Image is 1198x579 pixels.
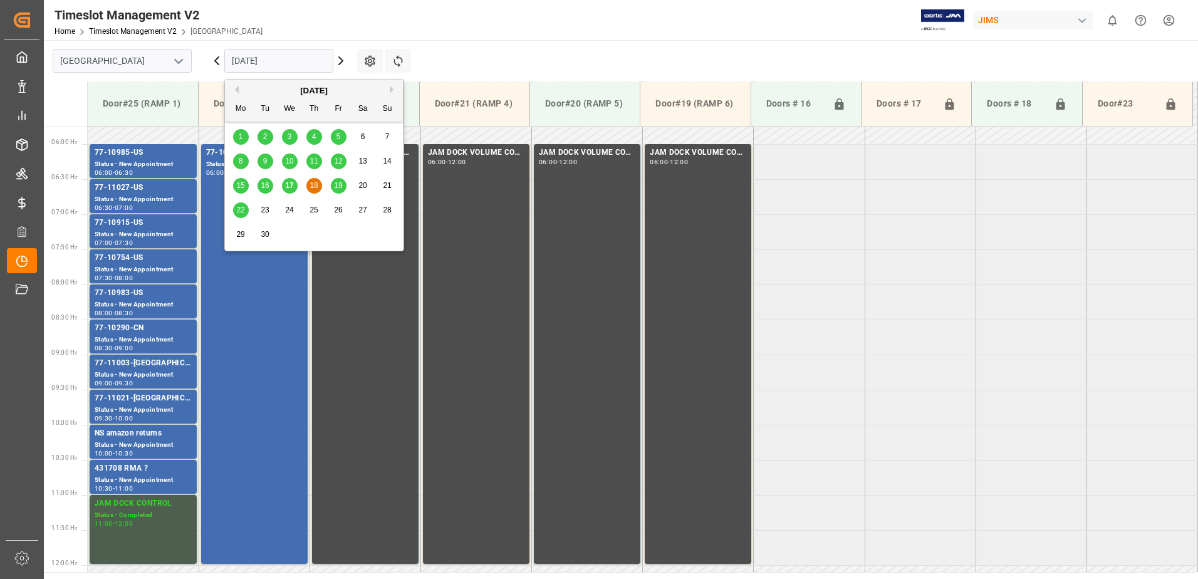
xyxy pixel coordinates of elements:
[258,102,273,117] div: Tu
[668,159,670,165] div: -
[95,159,192,170] div: Status - New Appointment
[306,178,322,194] div: Choose Thursday, September 18th, 2025
[331,202,346,218] div: Choose Friday, September 26th, 2025
[331,154,346,169] div: Choose Friday, September 12th, 2025
[95,335,192,345] div: Status - New Appointment
[115,310,133,316] div: 08:30
[51,384,77,391] span: 09:30 Hr
[55,6,263,24] div: Timeslot Management V2
[95,498,192,510] div: JAM DOCK CONTROL
[95,380,113,386] div: 09:00
[113,240,115,246] div: -
[258,227,273,243] div: Choose Tuesday, September 30th, 2025
[95,475,192,486] div: Status - New Appointment
[336,132,341,141] span: 5
[113,380,115,386] div: -
[95,275,113,281] div: 07:30
[233,102,249,117] div: Mo
[288,132,292,141] span: 3
[95,415,113,421] div: 09:30
[306,154,322,169] div: Choose Thursday, September 11th, 2025
[446,159,448,165] div: -
[312,132,316,141] span: 4
[95,264,192,275] div: Status - New Appointment
[263,157,268,165] span: 9
[113,521,115,526] div: -
[206,170,224,175] div: 06:00
[95,147,192,159] div: 77-10985-US
[115,345,133,351] div: 09:00
[51,314,77,321] span: 08:30 Hr
[358,181,367,190] span: 20
[539,147,635,159] div: JAM DOCK VOLUME CONTROL
[95,451,113,456] div: 10:00
[95,300,192,310] div: Status - New Appointment
[263,132,268,141] span: 2
[95,287,192,300] div: 77-10983-US
[285,181,293,190] span: 17
[113,345,115,351] div: -
[233,129,249,145] div: Choose Monday, September 1st, 2025
[55,27,75,36] a: Home
[258,178,273,194] div: Choose Tuesday, September 16th, 2025
[115,415,133,421] div: 10:00
[115,240,133,246] div: 07:30
[282,129,298,145] div: Choose Wednesday, September 3rd, 2025
[95,486,113,491] div: 10:30
[380,102,395,117] div: Su
[236,181,244,190] span: 15
[95,345,113,351] div: 08:30
[233,227,249,243] div: Choose Monday, September 29th, 2025
[355,154,371,169] div: Choose Saturday, September 13th, 2025
[282,178,298,194] div: Choose Wednesday, September 17th, 2025
[306,202,322,218] div: Choose Thursday, September 25th, 2025
[761,92,828,116] div: Doors # 16
[331,178,346,194] div: Choose Friday, September 19th, 2025
[358,206,367,214] span: 27
[650,159,668,165] div: 06:00
[982,92,1048,116] div: Doors # 18
[209,92,298,115] div: Door#24 (RAMP 2)
[95,205,113,211] div: 06:30
[557,159,559,165] div: -
[53,49,192,73] input: Type to search/select
[51,349,77,356] span: 09:00 Hr
[169,51,187,71] button: open menu
[95,182,192,194] div: 77-11027-US
[539,159,557,165] div: 06:00
[95,510,192,521] div: Status - Completed
[95,194,192,205] div: Status - New Appointment
[239,132,243,141] span: 1
[115,205,133,211] div: 07:00
[98,92,188,115] div: Door#25 (RAMP 1)
[310,157,318,165] span: 11
[258,202,273,218] div: Choose Tuesday, September 23rd, 2025
[236,230,244,239] span: 29
[115,170,133,175] div: 06:30
[89,27,177,36] a: Timeslot Management V2
[51,244,77,251] span: 07:30 Hr
[51,138,77,145] span: 06:00 Hr
[115,486,133,491] div: 11:00
[224,49,333,73] input: DD.MM.YYYY
[355,202,371,218] div: Choose Saturday, September 27th, 2025
[282,202,298,218] div: Choose Wednesday, September 24th, 2025
[113,275,115,281] div: -
[428,159,446,165] div: 06:00
[310,206,318,214] span: 25
[95,217,192,229] div: 77-10915-US
[95,322,192,335] div: 77-10290-CN
[973,11,1093,29] div: JIMS
[113,205,115,211] div: -
[95,252,192,264] div: 77-10754-US
[115,275,133,281] div: 08:00
[233,202,249,218] div: Choose Monday, September 22nd, 2025
[559,159,577,165] div: 12:00
[258,154,273,169] div: Choose Tuesday, September 9th, 2025
[285,206,293,214] span: 24
[51,279,77,286] span: 08:00 Hr
[380,178,395,194] div: Choose Sunday, September 21st, 2025
[390,86,397,93] button: Next Month
[115,380,133,386] div: 09:30
[306,129,322,145] div: Choose Thursday, September 4th, 2025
